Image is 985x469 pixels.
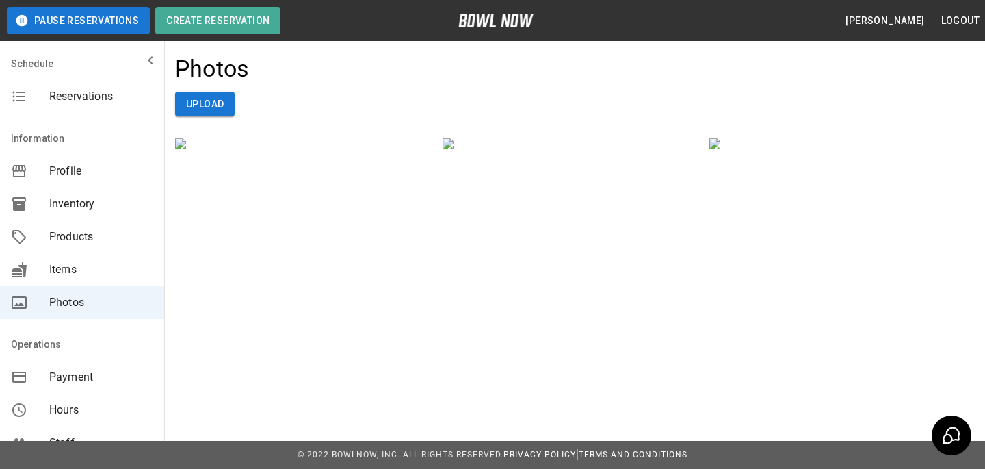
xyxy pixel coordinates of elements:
[49,88,153,105] span: Reservations
[175,92,235,117] button: Upload
[936,8,985,34] button: Logout
[175,138,380,149] img: businesses%2FUCKaLWYoLOIqQGWPng4f%2Fimages%2FNFJic5mYWBimcRplJH1e
[840,8,930,34] button: [PERSON_NAME]
[155,7,280,34] button: Create Reservation
[443,138,648,149] img: businesses%2FUCKaLWYoLOIqQGWPng4f%2Fimages%2FR6GVklxGCBYKrmKmESyv
[298,450,503,459] span: © 2022 BowlNow, Inc. All Rights Reserved.
[49,294,153,311] span: Photos
[175,55,250,84] h4: Photos
[49,196,153,212] span: Inventory
[49,369,153,385] span: Payment
[503,450,576,459] a: Privacy Policy
[49,229,153,245] span: Products
[709,138,915,149] img: businesses%2FUCKaLWYoLOIqQGWPng4f%2Fimages%2FwlYCmTwPCVriox5g46jx
[49,262,153,278] span: Items
[579,450,687,459] a: Terms and Conditions
[49,402,153,418] span: Hours
[49,435,153,451] span: Staff
[7,7,150,34] button: Pause Reservations
[49,163,153,179] span: Profile
[458,14,534,27] img: logo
